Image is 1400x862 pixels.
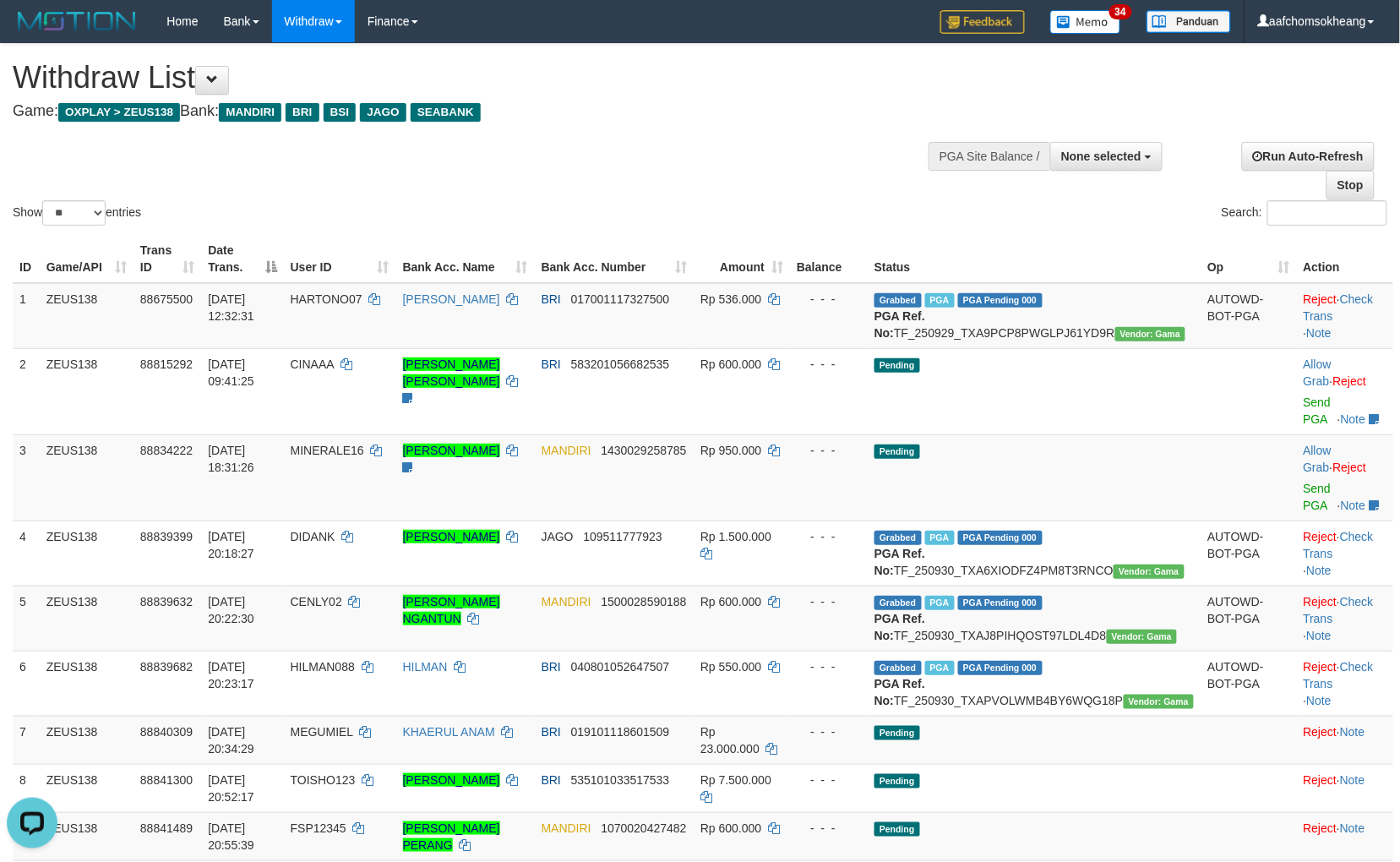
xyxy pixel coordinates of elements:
[284,235,396,283] th: User ID: activate to sort column ascending
[140,821,193,835] span: 88841489
[602,595,687,608] span: Copy 1500028590188 to clipboard
[700,530,771,543] span: Rp 1.500.000
[1201,283,1296,349] td: AUTOWD-BOT-PGA
[694,235,790,283] th: Amount: activate to sort column ascending
[140,292,193,306] span: 88675500
[140,725,193,739] span: 88840309
[571,292,670,306] span: Copy 017001117327500 to clipboard
[1341,412,1366,426] a: Note
[925,661,955,675] span: Marked by aafchomsokheang
[542,357,561,371] span: BRI
[58,103,180,122] span: OXPLAY > ZEUS138
[13,348,40,434] td: 2
[13,716,40,764] td: 7
[140,444,193,457] span: 88834222
[291,530,335,543] span: DIDANK
[874,445,920,459] span: Pending
[874,531,922,545] span: Grabbed
[700,292,761,306] span: Rp 536.000
[291,357,334,371] span: CINAAA
[700,595,761,608] span: Rp 600.000
[1297,716,1393,764] td: ·
[403,530,500,543] a: [PERSON_NAME]
[571,660,670,674] span: Copy 040801052647507 to clipboard
[874,547,925,577] b: PGA Ref. No:
[324,103,357,122] span: BSI
[797,772,861,788] div: - - -
[602,444,687,457] span: Copy 1430029258785 to clipboard
[13,200,141,226] label: Show entries
[700,725,760,756] span: Rp 23.000.000
[1201,586,1296,651] td: AUTOWD-BOT-PGA
[1304,482,1332,512] a: Send PGA
[1307,564,1332,577] a: Note
[1307,694,1332,707] a: Note
[542,292,561,306] span: BRI
[208,444,254,474] span: [DATE] 18:31:26
[700,357,761,371] span: Rp 600.000
[411,103,481,122] span: SEABANK
[1297,812,1393,860] td: ·
[1333,461,1367,474] a: Reject
[13,521,40,586] td: 4
[1107,630,1178,644] span: Vendor URL: https://trx31.1velocity.biz
[291,444,364,457] span: MINERALE16
[542,530,574,543] span: JAGO
[542,821,591,835] span: MANDIRI
[797,723,861,740] div: - - -
[1304,444,1333,474] span: ·
[13,8,141,34] img: MOTION_logo.png
[1341,499,1366,512] a: Note
[1297,348,1393,434] td: ·
[868,521,1201,586] td: TF_250930_TXA6XIODFZ4PM8T3RNCO
[208,773,254,804] span: [DATE] 20:52:17
[133,235,201,283] th: Trans ID: activate to sort column ascending
[1297,651,1393,716] td: · ·
[1201,651,1296,716] td: AUTOWD-BOT-PGA
[403,821,500,852] a: [PERSON_NAME] PERANG
[403,357,500,388] a: [PERSON_NAME] [PERSON_NAME]
[925,531,955,545] span: Marked by aafchomsokheang
[1267,200,1387,226] input: Search:
[925,293,955,308] span: Marked by aaftrukkakada
[13,434,40,521] td: 3
[1201,521,1296,586] td: AUTOWD-BOT-PGA
[571,725,670,739] span: Copy 019101118601509 to clipboard
[700,444,761,457] span: Rp 950.000
[13,283,40,349] td: 1
[1333,374,1367,388] a: Reject
[403,773,500,787] a: [PERSON_NAME]
[958,596,1043,610] span: PGA Pending
[874,677,925,707] b: PGA Ref. No:
[40,283,133,349] td: ZEUS138
[208,725,254,756] span: [DATE] 20:34:29
[1297,764,1393,812] td: ·
[700,821,761,835] span: Rp 600.000
[1340,821,1365,835] a: Note
[1304,396,1332,426] a: Send PGA
[868,283,1201,349] td: TF_250929_TXA9PCP8PWGLPJ61YD9R
[291,773,356,787] span: TOISHO123
[1304,357,1333,388] span: ·
[584,530,662,543] span: Copy 109511777923 to clipboard
[874,358,920,373] span: Pending
[874,661,922,675] span: Grabbed
[797,356,861,373] div: - - -
[208,292,254,323] span: [DATE] 12:32:31
[1115,327,1186,341] span: Vendor URL: https://trx31.1velocity.biz
[403,660,448,674] a: HILMAN
[542,595,591,608] span: MANDIRI
[403,444,500,457] a: [PERSON_NAME]
[1304,773,1337,787] a: Reject
[7,7,57,57] button: Open LiveChat chat widget
[208,357,254,388] span: [DATE] 09:41:25
[797,593,861,610] div: - - -
[874,726,920,740] span: Pending
[797,658,861,675] div: - - -
[208,821,254,852] span: [DATE] 20:55:39
[13,61,917,95] h1: Withdraw List
[40,235,133,283] th: Game/API: activate to sort column ascending
[1304,357,1332,388] a: Allow Grab
[40,586,133,651] td: ZEUS138
[13,103,917,120] h4: Game: Bank:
